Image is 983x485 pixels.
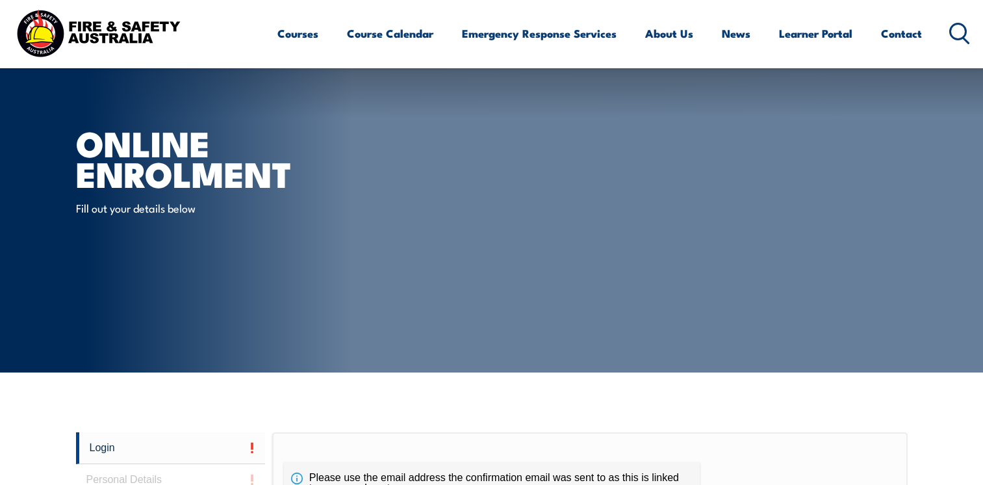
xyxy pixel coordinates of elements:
p: Fill out your details below [76,200,313,215]
a: Contact [881,16,922,51]
a: Emergency Response Services [462,16,617,51]
a: Courses [277,16,318,51]
a: About Us [645,16,693,51]
a: Login [76,432,266,464]
a: Course Calendar [347,16,433,51]
a: News [722,16,750,51]
h1: Online Enrolment [76,127,397,188]
a: Learner Portal [779,16,852,51]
